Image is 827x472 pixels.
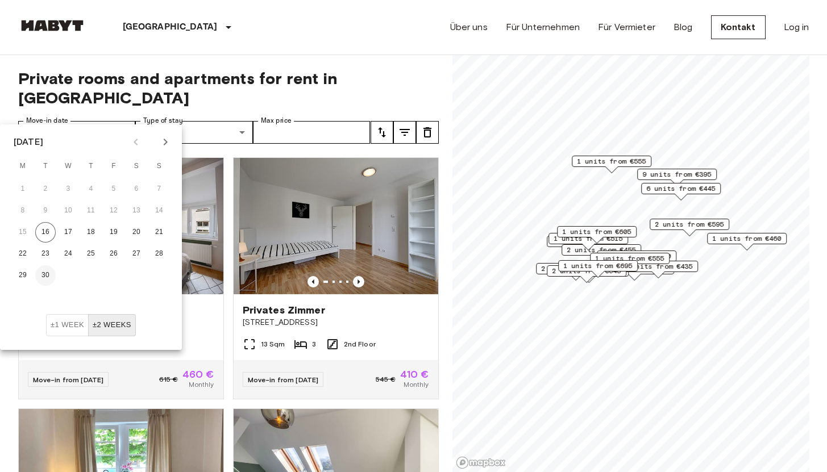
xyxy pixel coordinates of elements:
[562,227,631,237] span: 1 units from €605
[536,263,616,281] div: Map marker
[14,135,43,149] div: [DATE]
[58,222,78,243] button: 17
[58,155,78,178] span: Wednesday
[46,314,136,336] div: Move In Flexibility
[35,265,56,286] button: 30
[567,245,636,255] span: 2 units from €455
[13,265,33,286] button: 29
[35,244,56,264] button: 23
[646,183,716,194] span: 6 units from €445
[126,222,147,243] button: 20
[642,169,712,179] span: 9 units from €395
[46,314,89,336] button: ±1 week
[597,250,676,268] div: Map marker
[404,379,429,390] span: Monthly
[13,244,33,264] button: 22
[450,20,488,34] a: Über uns
[35,155,56,178] span: Tuesday
[81,222,101,243] button: 18
[58,244,78,264] button: 24
[577,156,646,166] span: 1 units from €555
[18,69,439,107] span: Private rooms and apartments for rent in [GEOGRAPHIC_DATA]
[548,233,628,250] div: Map marker
[126,155,147,178] span: Saturday
[557,226,637,244] div: Map marker
[33,375,104,384] span: Move-in from [DATE]
[558,260,638,278] div: Map marker
[572,156,651,173] div: Map marker
[344,339,376,349] span: 2nd Floor
[103,222,124,243] button: 19
[26,116,68,126] label: Move-in date
[541,264,610,274] span: 2 units from €530
[371,121,393,144] button: tune
[590,253,670,270] div: Map marker
[261,116,292,126] label: Max price
[602,251,671,261] span: 1 units from €460
[400,369,429,379] span: 410 €
[554,233,623,244] span: 1 units from €515
[637,169,717,186] div: Map marker
[650,219,729,236] div: Map marker
[149,222,169,243] button: 21
[261,339,285,349] span: 13 Sqm
[233,157,439,399] a: Marketing picture of unit DE-09-015-03MPrevious imagePrevious imagePrivates Zimmer[STREET_ADDRESS...
[123,20,218,34] p: [GEOGRAPHIC_DATA]
[598,20,655,34] a: Für Vermieter
[189,379,214,390] span: Monthly
[393,121,416,144] button: tune
[624,261,693,271] span: 2 units from €435
[562,244,641,262] div: Map marker
[182,369,214,379] span: 460 €
[149,244,169,264] button: 28
[248,375,319,384] span: Move-in from [DATE]
[712,233,782,244] span: 1 units from €460
[81,244,101,264] button: 25
[416,121,439,144] button: tune
[159,374,178,385] span: 615 €
[674,20,693,34] a: Blog
[149,155,169,178] span: Sunday
[243,303,325,317] span: Privates Zimmer
[35,222,56,243] button: 16
[103,244,124,264] button: 26
[547,265,626,283] div: Map marker
[143,116,183,126] label: Type of stay
[312,339,316,349] span: 3
[13,155,33,178] span: Monday
[784,20,809,34] a: Log in
[156,132,175,152] button: Next month
[243,317,429,328] span: [STREET_ADDRESS]
[103,155,124,178] span: Friday
[353,276,364,287] button: Previous image
[88,314,136,336] button: ±2 weeks
[81,155,101,178] span: Thursday
[456,456,506,469] a: Mapbox logo
[655,219,724,229] span: 2 units from €595
[618,261,698,278] div: Map marker
[552,266,621,276] span: 2 units from €545
[595,253,664,264] span: 1 units from €555
[563,261,633,271] span: 1 units from €695
[307,276,319,287] button: Previous image
[376,374,396,385] span: 545 €
[506,20,580,34] a: Für Unternehmen
[547,236,626,253] div: Map marker
[707,233,787,250] div: Map marker
[641,183,721,201] div: Map marker
[234,158,438,294] img: Marketing picture of unit DE-09-015-03M
[711,15,766,39] a: Kontakt
[18,20,86,31] img: Habyt
[126,244,147,264] button: 27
